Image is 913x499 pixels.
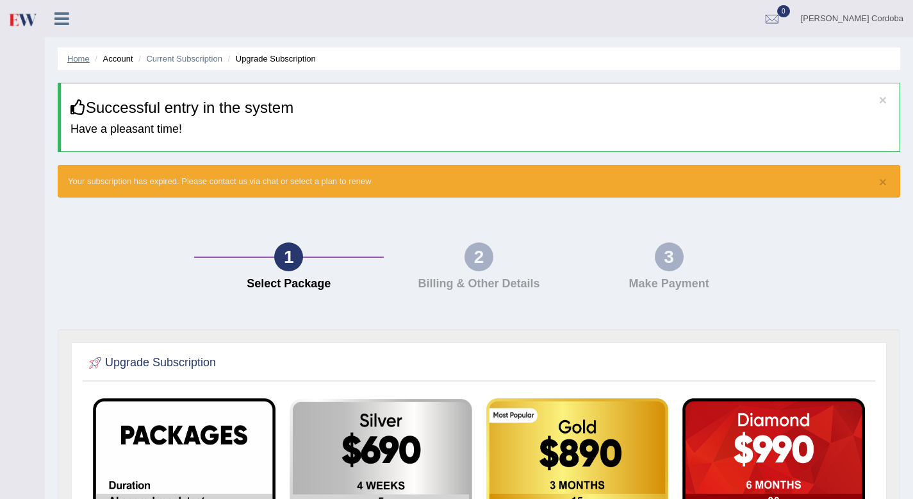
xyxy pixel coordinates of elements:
a: Home [67,54,90,63]
div: 1 [274,242,303,271]
h4: Select Package [201,278,378,291]
button: × [879,93,887,106]
span: 0 [777,5,790,17]
h4: Billing & Other Details [390,278,568,291]
div: 2 [465,242,493,271]
a: Current Subscription [146,54,222,63]
h4: Have a pleasant time! [70,123,890,136]
h3: Successful entry in the system [70,99,890,116]
button: × [879,175,887,189]
li: Account [92,53,133,65]
div: Your subscription has expired. Please contact us via chat or select a plan to renew [58,165,900,198]
li: Upgrade Subscription [225,53,316,65]
h4: Make Payment [580,278,758,291]
div: 3 [655,242,684,271]
h2: Upgrade Subscription [86,353,216,373]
